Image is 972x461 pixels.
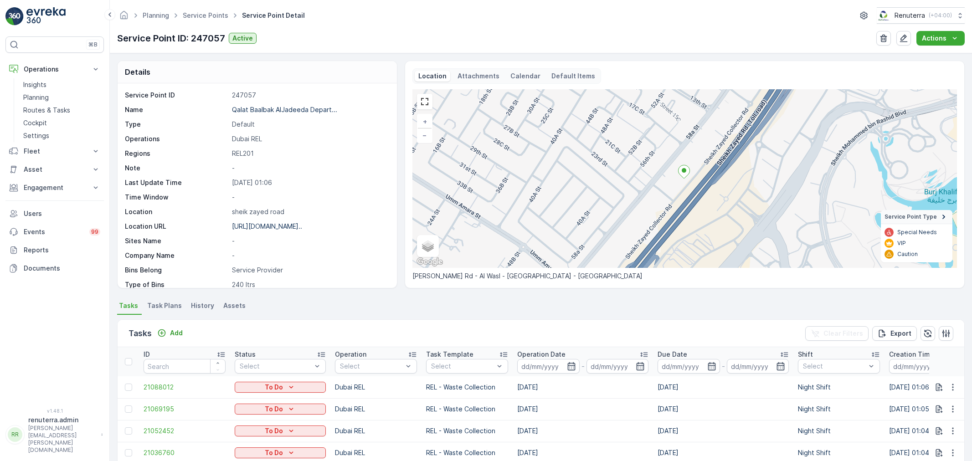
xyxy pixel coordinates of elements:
[877,10,891,20] img: Screenshot_2024-07-26_at_13.33.01.png
[653,398,793,420] td: [DATE]
[23,131,49,140] p: Settings
[422,131,427,139] span: −
[798,350,813,359] p: Shift
[418,115,432,128] a: Zoom In
[119,14,129,21] a: Homepage
[240,11,307,20] span: Service Point Detail
[889,350,934,359] p: Creation Time
[551,72,595,81] p: Default Items
[5,259,104,277] a: Documents
[916,31,965,46] button: Actions
[232,178,387,187] p: [DATE] 01:06
[125,427,132,435] div: Toggle Row Selected
[415,256,445,268] img: Google
[125,280,228,289] p: Type of Bins
[265,426,283,435] p: To Do
[125,149,228,158] p: Regions
[929,12,952,19] p: ( +04:00 )
[147,301,182,310] span: Task Plans
[232,120,387,129] p: Default
[418,95,432,108] a: View Fullscreen
[517,359,580,374] input: dd/mm/yyyy
[922,34,946,43] p: Actions
[335,350,366,359] p: Operation
[23,106,70,115] p: Routes & Tasks
[8,427,22,442] div: RR
[24,264,100,273] p: Documents
[129,327,152,340] p: Tasks
[232,266,387,275] p: Service Provider
[20,117,104,129] a: Cockpit
[5,241,104,259] a: Reports
[330,398,422,420] td: Dubai REL
[125,134,228,143] p: Operations
[91,228,98,236] p: 99
[20,104,104,117] a: Routes & Tasks
[890,329,911,338] p: Export
[229,33,257,44] button: Active
[265,448,283,457] p: To Do
[125,193,228,202] p: Time Window
[5,142,104,160] button: Fleet
[144,383,226,392] a: 21088012
[232,164,387,173] p: -
[183,11,228,19] a: Service Points
[793,420,885,442] td: Night Shift
[144,448,226,457] a: 21036760
[223,301,246,310] span: Assets
[235,447,326,458] button: To Do
[658,350,687,359] p: Due Date
[232,251,387,260] p: -
[517,350,566,359] p: Operation Date
[265,405,283,414] p: To Do
[232,280,387,289] p: 240 ltrs
[889,359,951,374] input: dd/mm/yyyy
[235,404,326,415] button: To Do
[154,328,186,338] button: Add
[28,425,97,454] p: [PERSON_NAME][EMAIL_ADDRESS][PERSON_NAME][DOMAIN_NAME]
[232,207,387,216] p: sheik zayed road
[653,420,793,442] td: [DATE]
[125,222,228,231] p: Location URL
[897,240,906,247] p: VIP
[23,80,46,89] p: Insights
[125,207,228,216] p: Location
[232,91,387,100] p: 247057
[144,405,226,414] a: 21069195
[872,326,917,341] button: Export
[119,301,138,310] span: Tasks
[125,236,228,246] p: Sites Name
[803,362,866,371] p: Select
[330,420,422,442] td: Dubai REL
[513,420,653,442] td: [DATE]
[5,408,104,414] span: v 1.48.1
[24,183,86,192] p: Engagement
[170,328,183,338] p: Add
[20,78,104,91] a: Insights
[232,222,302,230] p: [URL][DOMAIN_NAME]..
[24,65,86,74] p: Operations
[895,11,925,20] p: Renuterra
[658,359,720,374] input: dd/mm/yyyy
[805,326,869,341] button: Clear Filters
[423,118,427,125] span: +
[24,246,100,255] p: Reports
[117,31,225,45] p: Service Point ID: 247057
[125,91,228,100] p: Service Point ID
[897,229,937,236] p: Special Needs
[5,415,104,454] button: RRrenuterra.admin[PERSON_NAME][EMAIL_ADDRESS][PERSON_NAME][DOMAIN_NAME]
[897,251,918,258] p: Caution
[881,210,952,224] summary: Service Point Type
[426,350,473,359] p: Task Template
[235,382,326,393] button: To Do
[793,398,885,420] td: Night Shift
[581,361,585,372] p: -
[5,223,104,241] a: Events99
[125,405,132,413] div: Toggle Row Selected
[722,361,725,372] p: -
[144,426,226,435] a: 21052452
[144,359,226,374] input: Search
